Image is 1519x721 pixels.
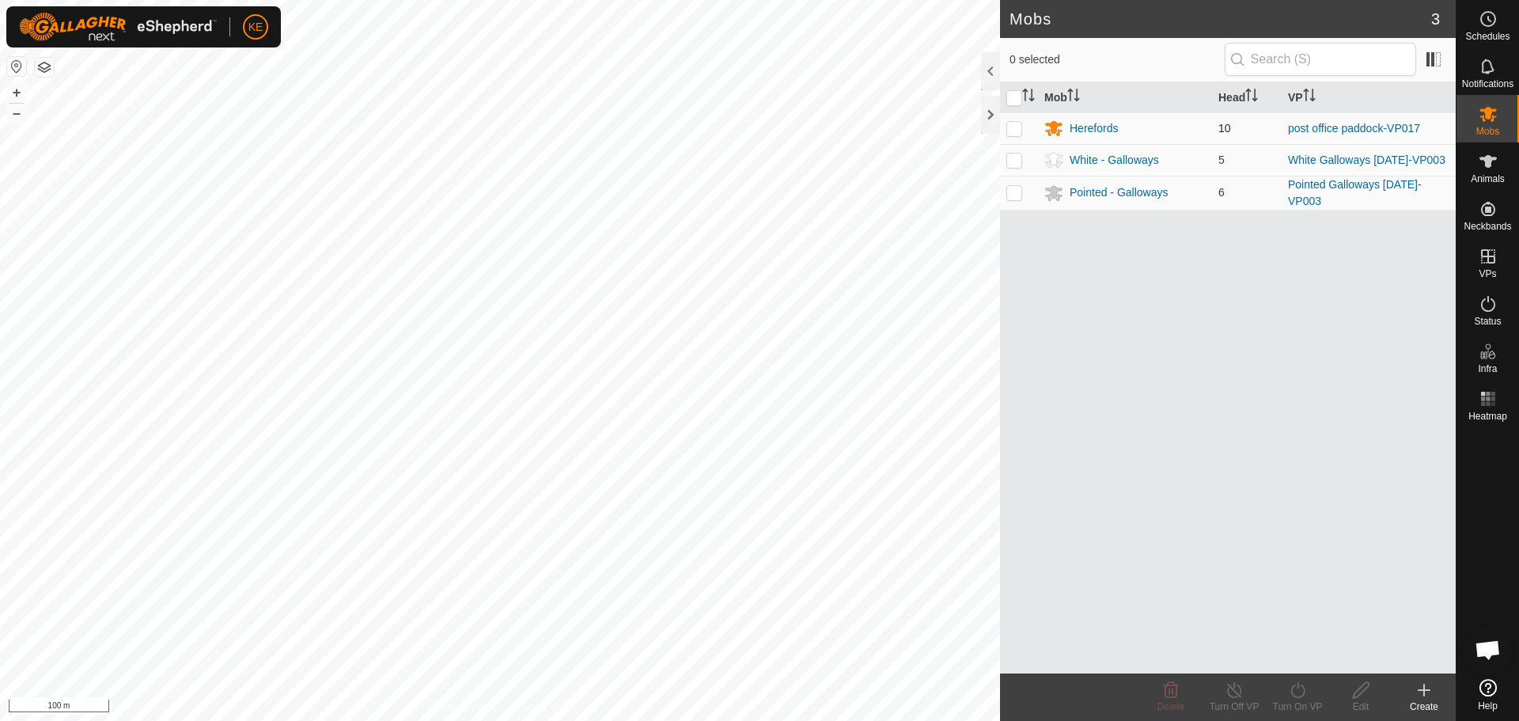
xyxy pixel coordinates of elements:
span: Delete [1157,701,1185,712]
a: Contact Us [516,700,563,715]
span: Infra [1478,364,1497,374]
p-sorticon: Activate to sort [1303,91,1316,104]
span: KE [248,19,263,36]
div: Edit [1329,700,1392,714]
span: Animals [1471,174,1505,184]
span: Status [1474,317,1501,326]
span: Heatmap [1468,412,1507,421]
input: Search (S) [1225,43,1416,76]
button: – [7,104,26,123]
div: Turn On VP [1266,700,1329,714]
p-sorticon: Activate to sort [1067,91,1080,104]
div: Open chat [1464,626,1512,674]
span: Notifications [1462,79,1513,89]
button: Map Layers [35,58,54,77]
span: 5 [1218,154,1225,166]
h2: Mobs [1010,9,1431,28]
span: VPs [1479,269,1496,279]
span: 3 [1431,7,1440,31]
a: Privacy Policy [438,700,497,715]
th: Head [1212,82,1282,113]
span: Mobs [1476,127,1499,136]
span: Neckbands [1464,222,1511,231]
span: 6 [1218,186,1225,199]
p-sorticon: Activate to sort [1245,91,1258,104]
a: Help [1456,673,1519,717]
div: White - Galloways [1070,152,1159,169]
a: White Galloways [DATE]-VP003 [1288,154,1445,166]
div: Pointed - Galloways [1070,184,1169,201]
a: Pointed Galloways [DATE]-VP003 [1288,178,1422,207]
img: Gallagher Logo [19,13,217,41]
button: Reset Map [7,57,26,76]
span: 10 [1218,122,1231,135]
span: Schedules [1465,32,1510,41]
span: Help [1478,701,1498,711]
th: Mob [1038,82,1212,113]
div: Herefords [1070,120,1118,137]
div: Create [1392,700,1456,714]
button: + [7,83,26,102]
a: post office paddock-VP017 [1288,122,1420,135]
p-sorticon: Activate to sort [1022,91,1035,104]
span: 0 selected [1010,51,1225,68]
th: VP [1282,82,1456,113]
div: Turn Off VP [1203,700,1266,714]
